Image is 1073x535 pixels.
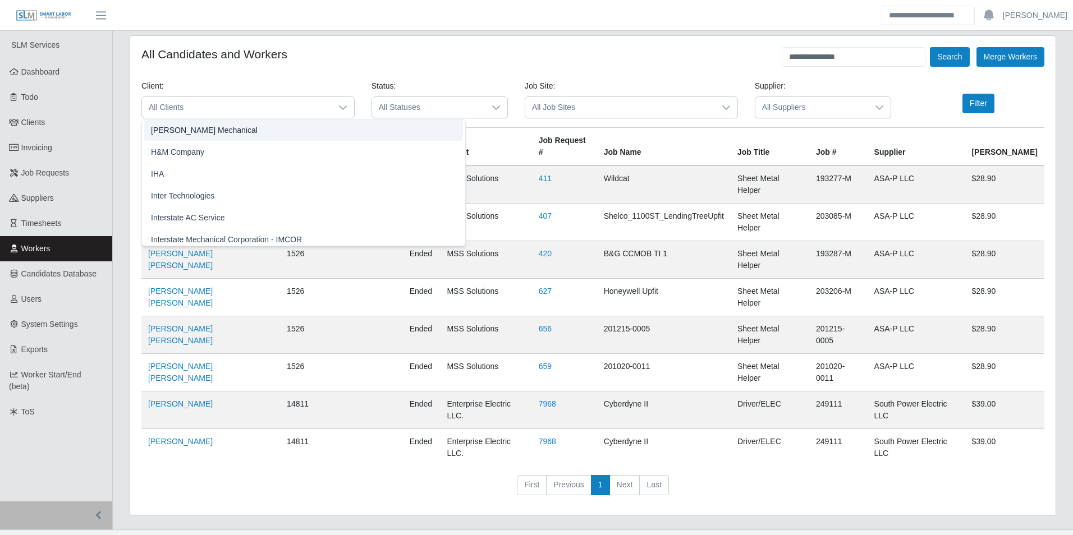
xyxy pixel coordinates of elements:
[144,186,463,206] li: Inter Technologies
[868,241,965,279] td: ASA-P LLC
[525,97,715,118] span: All Job Sites
[731,429,809,467] td: Driver/ELEC
[809,354,868,391] td: 201020-0011
[440,391,531,429] td: Enterprise Electric LLC.
[965,316,1044,354] td: $28.90
[597,279,731,316] td: Honeywell Upfit
[403,354,441,391] td: ended
[144,164,463,185] li: IHA
[731,391,809,429] td: Driver/ELEC
[144,207,463,228] li: Interstate AC Service
[597,391,731,429] td: Cyberdyne II
[440,128,531,166] th: Client
[597,165,731,204] td: Wildcat
[16,10,72,22] img: SLM Logo
[597,316,731,354] td: 201215-0005
[868,165,965,204] td: ASA-P LLC
[148,287,213,307] a: [PERSON_NAME] [PERSON_NAME]
[731,354,809,391] td: Sheet Metal Helper
[440,429,531,467] td: Enterprise Electric LLC.
[11,40,59,49] span: SLM Services
[809,204,868,241] td: 203085-M
[597,128,731,166] th: Job Name
[440,354,531,391] td: MSS Solutions
[440,241,531,279] td: MSS Solutions
[372,80,396,92] label: Status:
[148,362,213,382] a: [PERSON_NAME] [PERSON_NAME]
[141,475,1044,504] nav: pagination
[372,97,485,118] span: All Statuses
[809,241,868,279] td: 193287-M
[965,128,1044,166] th: [PERSON_NAME]
[148,324,213,345] a: [PERSON_NAME] [PERSON_NAME]
[440,279,531,316] td: MSS Solutions
[597,204,731,241] td: Shelco_1100ST_LendingTreeUpfit
[142,97,332,118] span: All Clients
[809,128,868,166] th: Job #
[755,97,868,118] span: All Suppliers
[965,391,1044,429] td: $39.00
[809,316,868,354] td: 201215-0005
[965,165,1044,204] td: $28.90
[403,241,441,279] td: ended
[144,229,463,250] li: Interstate Mechanical Corporation - IMCOR
[809,429,868,467] td: 249111
[731,316,809,354] td: Sheet Metal Helper
[591,475,610,495] a: 1
[21,67,60,76] span: Dashboard
[930,47,969,67] button: Search
[1003,10,1067,21] a: [PERSON_NAME]
[965,429,1044,467] td: $39.00
[731,204,809,241] td: Sheet Metal Helper
[21,244,51,253] span: Workers
[965,354,1044,391] td: $28.90
[868,204,965,241] td: ASA-P LLC
[148,399,213,408] a: [PERSON_NAME]
[151,212,225,224] span: Interstate AC Service
[280,354,329,391] td: 1526
[21,269,97,278] span: Candidates Database
[731,128,809,166] th: Job Title
[440,204,531,241] td: MSS Solutions
[21,118,45,127] span: Clients
[539,174,552,183] a: 411
[151,190,214,202] span: Inter Technologies
[976,47,1044,67] button: Merge Workers
[525,80,555,92] label: Job Site:
[144,120,463,141] li: George Wayne Mechanical
[21,320,78,329] span: System Settings
[21,143,52,152] span: Invoicing
[731,165,809,204] td: Sheet Metal Helper
[21,345,48,354] span: Exports
[151,146,204,158] span: H&M Company
[403,316,441,354] td: ended
[280,391,329,429] td: 14811
[440,316,531,354] td: MSS Solutions
[440,165,531,204] td: MSS Solutions
[809,279,868,316] td: 203206-M
[539,249,552,258] a: 420
[21,193,54,202] span: Suppliers
[141,80,164,92] label: Client:
[403,429,441,467] td: ended
[809,165,868,204] td: 193277-M
[141,47,287,61] h4: All Candidates and Workers
[882,6,975,25] input: Search
[403,279,441,316] td: ended
[809,391,868,429] td: 249111
[148,249,213,270] a: [PERSON_NAME] [PERSON_NAME]
[539,287,552,296] a: 627
[731,241,809,279] td: Sheet Metal Helper
[151,168,164,180] span: IHA
[597,429,731,467] td: Cyberdyne II
[539,399,556,408] a: 7968
[280,279,329,316] td: 1526
[148,437,213,446] a: [PERSON_NAME]
[868,279,965,316] td: ASA-P LLC
[539,437,556,446] a: 7968
[965,279,1044,316] td: $28.90
[144,142,463,163] li: H&M Company
[9,370,81,391] span: Worker Start/End (beta)
[21,219,62,228] span: Timesheets
[539,324,552,333] a: 656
